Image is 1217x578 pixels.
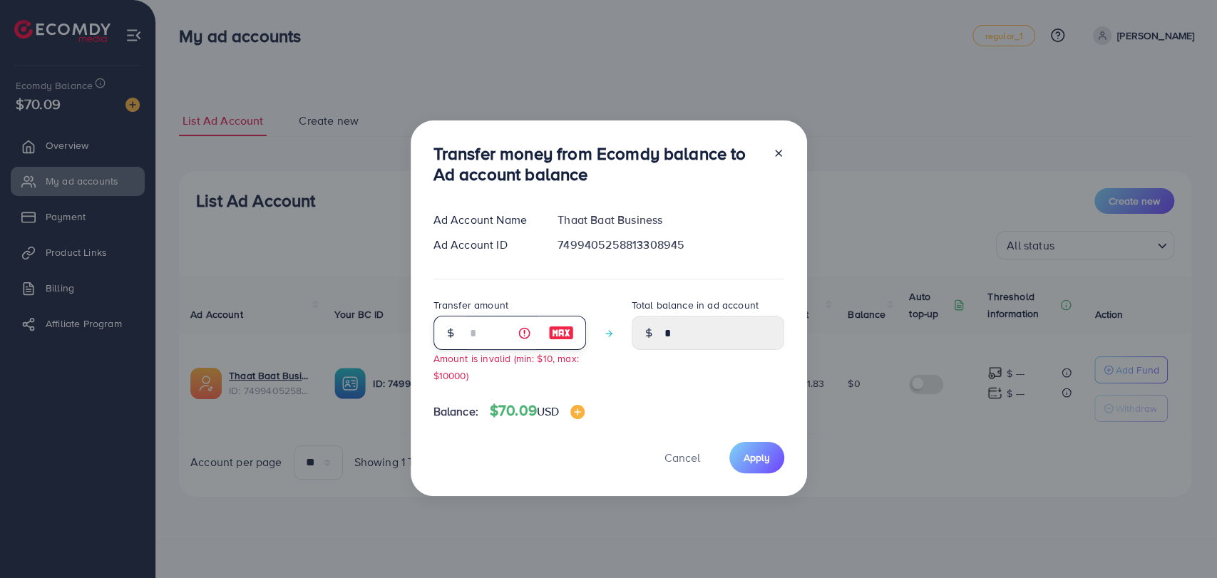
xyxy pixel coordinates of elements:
div: Thaat Baat Business [546,212,795,228]
div: Ad Account ID [422,237,547,253]
iframe: Chat [1156,514,1206,567]
h4: $70.09 [490,402,585,420]
div: Ad Account Name [422,212,547,228]
img: image [570,405,585,419]
span: USD [537,403,559,419]
button: Cancel [647,442,718,473]
span: Balance: [433,403,478,420]
h3: Transfer money from Ecomdy balance to Ad account balance [433,143,761,185]
button: Apply [729,442,784,473]
span: Cancel [664,450,700,465]
div: 7499405258813308945 [546,237,795,253]
label: Total balance in ad account [632,298,759,312]
label: Transfer amount [433,298,508,312]
small: Amount is invalid (min: $10, max: $10000) [433,351,579,381]
img: image [548,324,574,341]
span: Apply [744,450,770,465]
